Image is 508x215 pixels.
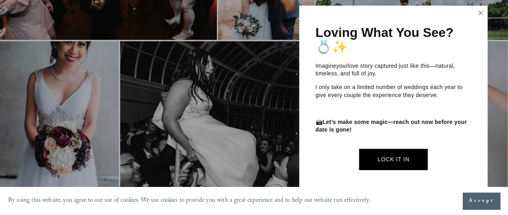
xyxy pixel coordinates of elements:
button: Accept [463,193,500,209]
p: Imagine love story captured just like this—natural, timeless, and full of joy. [315,62,471,78]
p: 📸 [315,118,471,134]
p: I only take on a limited number of weddings each year to give every couple the experience they de... [315,83,471,99]
em: your [336,63,347,69]
a: Close [475,7,487,20]
p: By using this website, you agree to our use of cookies. We use cookies to provide you with a grea... [8,195,371,207]
strong: Let’s make some magic—reach out now before your date is gone! [315,119,468,133]
a: Lock It In [359,149,428,170]
span: Accept [469,197,494,205]
h1: Loving What You See? 💍✨ [315,26,471,54]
